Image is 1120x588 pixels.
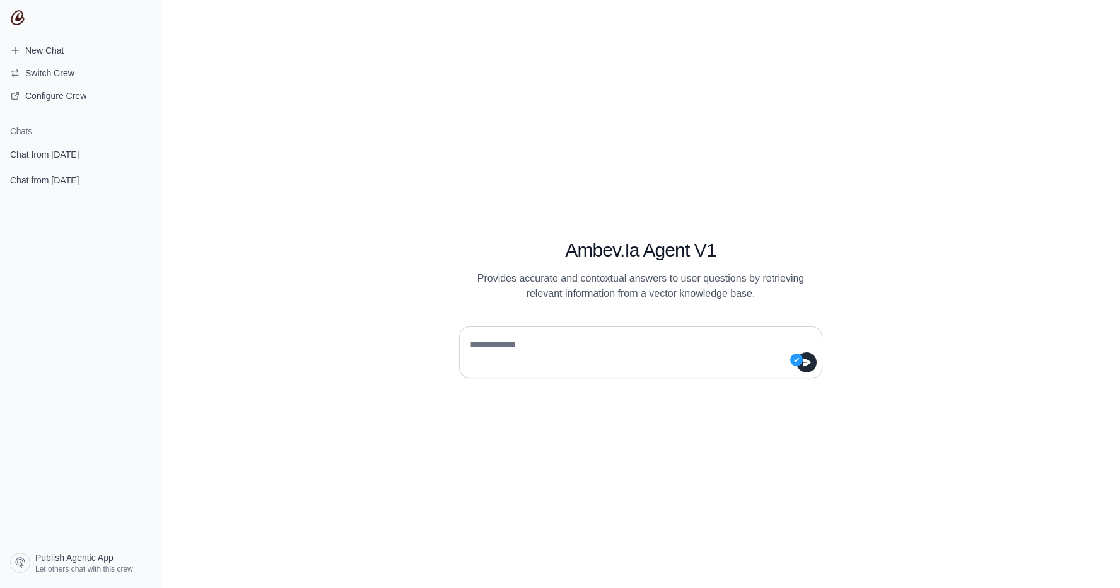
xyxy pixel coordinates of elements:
[25,44,64,57] span: New Chat
[35,564,133,574] span: Let others chat with this crew
[459,271,822,301] p: Provides accurate and contextual answers to user questions by retrieving relevant information fro...
[10,148,79,161] span: Chat from [DATE]
[35,551,114,564] span: Publish Agentic App
[5,86,156,106] a: Configure Crew
[25,67,74,79] span: Switch Crew
[10,10,25,25] img: CrewAI Logo
[5,40,156,61] a: New Chat
[10,174,79,187] span: Chat from [DATE]
[5,548,156,578] a: Publish Agentic App Let others chat with this crew
[25,89,86,102] span: Configure Crew
[5,168,156,192] a: Chat from [DATE]
[5,63,156,83] button: Switch Crew
[5,142,156,166] a: Chat from [DATE]
[459,239,822,262] h1: Ambev.Ia Agent V1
